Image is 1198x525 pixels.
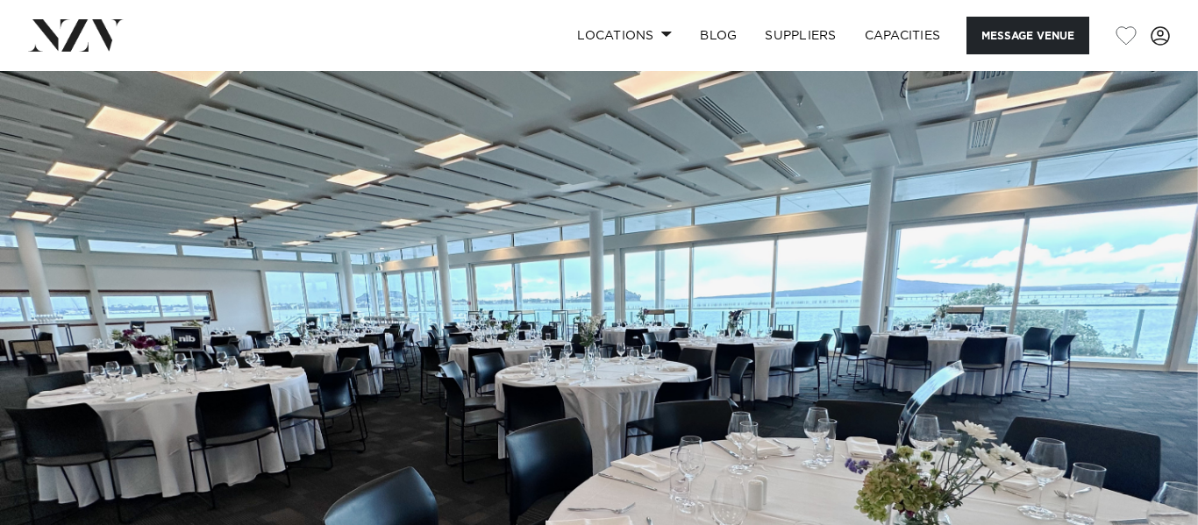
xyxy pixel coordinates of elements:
a: BLOG [686,17,751,54]
button: Message Venue [966,17,1089,54]
a: Capacities [851,17,955,54]
img: nzv-logo.png [28,19,124,51]
a: SUPPLIERS [751,17,850,54]
a: Locations [563,17,686,54]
